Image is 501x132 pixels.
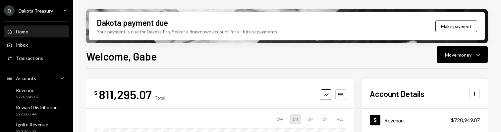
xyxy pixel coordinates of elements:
[19,8,53,14] div: Dakota Treasury
[16,29,28,34] div: Home
[4,72,69,84] a: Accounts
[94,90,97,96] div: $
[362,109,488,131] a: Revenue$720,949.07
[334,114,346,124] div: ALL
[370,88,424,99] h2: Account Details
[16,87,39,93] div: Revenue
[437,46,488,63] button: Move money
[16,111,58,117] div: $27,683.44
[4,5,15,16] div: D
[290,114,301,124] div: 1M
[274,114,286,124] div: 1W
[16,122,48,127] div: Ignite Revenue
[16,94,39,100] div: $720,949.07
[384,117,404,123] div: Revenue
[97,17,168,28] div: Dakota payment due
[97,28,278,35] div: Your payment is due for Dakota Pro. Select a drawdown account for all future payments.
[320,114,330,124] div: 1Y
[4,85,69,101] a: Revenue$720,949.07
[4,25,69,37] a: Home
[99,87,152,102] div: 811,295.07
[16,55,43,61] div: Transactions
[435,21,477,32] button: Make payment
[16,105,58,110] div: Reward Distribution
[445,51,472,58] div: Move money
[4,103,69,118] a: Reward Distribution$27,683.44
[305,114,316,124] div: 3M
[86,50,157,63] h1: Welcome, Gabe
[16,75,36,81] div: Accounts
[4,39,69,51] a: Inbox
[16,42,28,48] div: Inbox
[154,95,165,101] div: Total
[4,52,69,64] a: Transactions
[451,116,480,124] div: $720,949.07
